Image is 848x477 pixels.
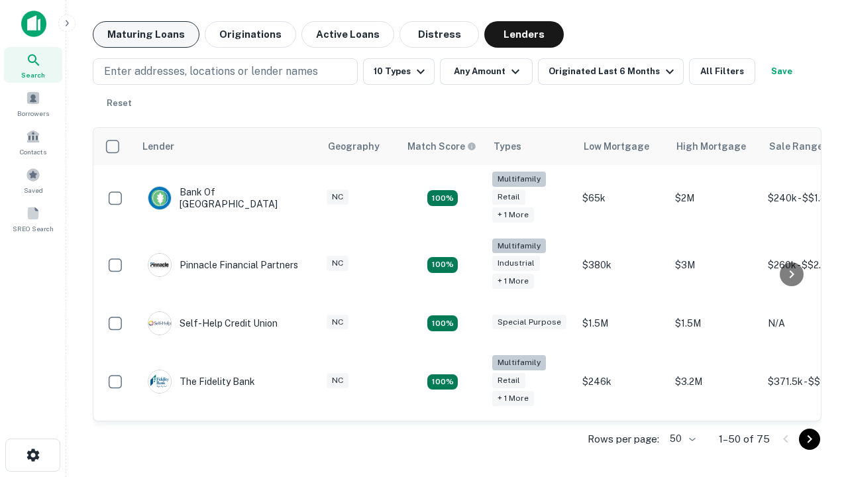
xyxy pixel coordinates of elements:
[93,21,199,48] button: Maturing Loans
[427,190,458,206] div: Matching Properties: 17, hasApolloMatch: undefined
[761,58,803,85] button: Save your search to get updates of matches that match your search criteria.
[484,21,564,48] button: Lenders
[576,165,668,232] td: $65k
[4,162,62,198] a: Saved
[427,374,458,390] div: Matching Properties: 10, hasApolloMatch: undefined
[668,165,761,232] td: $2M
[492,315,566,330] div: Special Purpose
[492,391,534,406] div: + 1 more
[492,189,525,205] div: Retail
[668,232,761,299] td: $3M
[492,172,546,187] div: Multifamily
[320,128,399,165] th: Geography
[668,298,761,348] td: $1.5M
[576,128,668,165] th: Low Mortgage
[689,58,755,85] button: All Filters
[492,207,534,223] div: + 1 more
[327,256,348,271] div: NC
[148,254,171,276] img: picture
[668,128,761,165] th: High Mortgage
[4,201,62,237] a: SREO Search
[148,187,171,209] img: picture
[427,315,458,331] div: Matching Properties: 11, hasApolloMatch: undefined
[427,257,458,273] div: Matching Properties: 14, hasApolloMatch: undefined
[24,185,43,195] span: Saved
[664,429,698,449] div: 50
[399,128,486,165] th: Capitalize uses an advanced AI algorithm to match your search with the best lender. The match sco...
[676,138,746,154] div: High Mortgage
[407,139,476,154] div: Capitalize uses an advanced AI algorithm to match your search with the best lender. The match sco...
[492,256,540,271] div: Industrial
[492,238,546,254] div: Multifamily
[584,138,649,154] div: Low Mortgage
[104,64,318,79] p: Enter addresses, locations or lender names
[492,355,546,370] div: Multifamily
[492,274,534,289] div: + 1 more
[327,189,348,205] div: NC
[407,139,474,154] h6: Match Score
[328,138,380,154] div: Geography
[549,64,678,79] div: Originated Last 6 Months
[363,58,435,85] button: 10 Types
[492,373,525,388] div: Retail
[576,298,668,348] td: $1.5M
[93,58,358,85] button: Enter addresses, locations or lender names
[327,315,348,330] div: NC
[148,311,278,335] div: Self-help Credit Union
[13,223,54,234] span: SREO Search
[142,138,174,154] div: Lender
[327,373,348,388] div: NC
[17,108,49,119] span: Borrowers
[588,431,659,447] p: Rows per page:
[134,128,320,165] th: Lender
[486,128,576,165] th: Types
[494,138,521,154] div: Types
[301,21,394,48] button: Active Loans
[205,21,296,48] button: Originations
[20,146,46,157] span: Contacts
[4,124,62,160] a: Contacts
[4,85,62,121] a: Borrowers
[98,90,140,117] button: Reset
[719,431,770,447] p: 1–50 of 75
[668,348,761,415] td: $3.2M
[576,232,668,299] td: $380k
[21,70,45,80] span: Search
[799,429,820,450] button: Go to next page
[21,11,46,37] img: capitalize-icon.png
[576,348,668,415] td: $246k
[538,58,684,85] button: Originated Last 6 Months
[769,138,823,154] div: Sale Range
[440,58,533,85] button: Any Amount
[4,47,62,83] a: Search
[782,329,848,392] iframe: Chat Widget
[148,312,171,335] img: picture
[399,21,479,48] button: Distress
[148,186,307,210] div: Bank Of [GEOGRAPHIC_DATA]
[148,370,171,393] img: picture
[148,370,255,394] div: The Fidelity Bank
[148,253,298,277] div: Pinnacle Financial Partners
